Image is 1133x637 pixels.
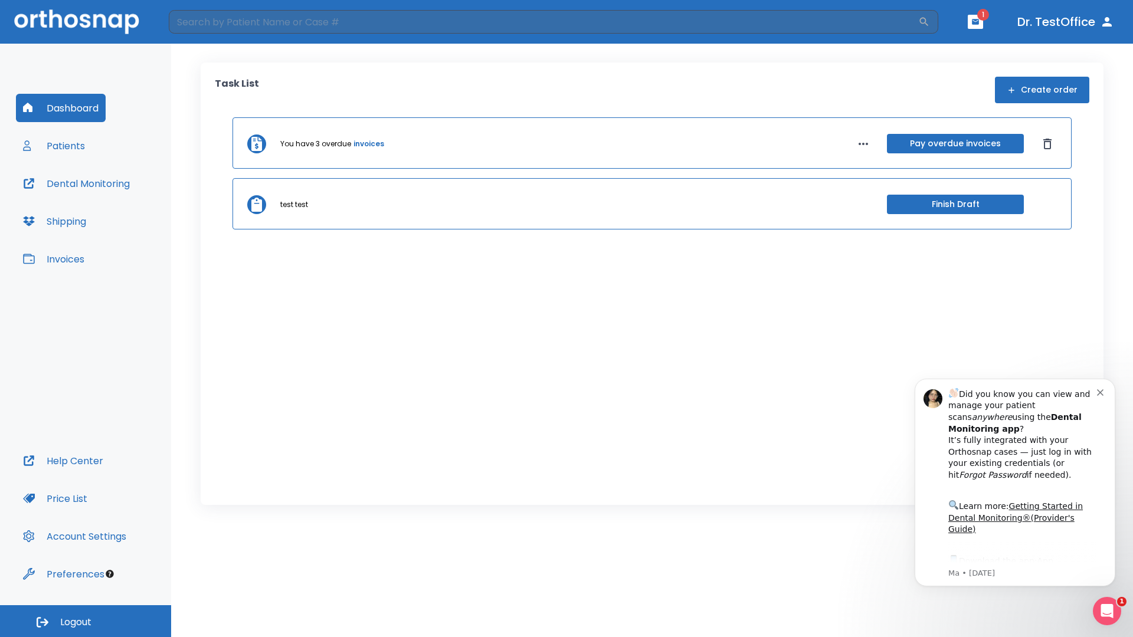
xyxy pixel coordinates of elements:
[16,245,91,273] button: Invoices
[14,9,139,34] img: Orthosnap
[16,446,110,475] button: Help Center
[280,199,308,210] p: test test
[16,169,137,198] button: Dental Monitoring
[104,569,115,579] div: Tooltip anchor
[1013,11,1119,32] button: Dr. TestOffice
[1038,134,1057,153] button: Dismiss
[1093,597,1121,625] iframe: Intercom live chat
[169,10,918,34] input: Search by Patient Name or Case #
[16,207,93,235] button: Shipping
[887,134,1024,153] button: Pay overdue invoices
[897,364,1133,631] iframe: Intercom notifications message
[977,9,989,21] span: 1
[16,94,106,122] button: Dashboard
[16,522,133,550] button: Account Settings
[16,560,112,588] button: Preferences
[1117,597,1127,606] span: 1
[995,77,1089,103] button: Create order
[280,139,351,149] p: You have 3 overdue
[16,132,92,160] button: Patients
[60,616,91,629] span: Logout
[353,139,384,149] a: invoices
[887,195,1024,214] button: Finish Draft
[16,484,94,513] button: Price List
[215,77,259,103] p: Task List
